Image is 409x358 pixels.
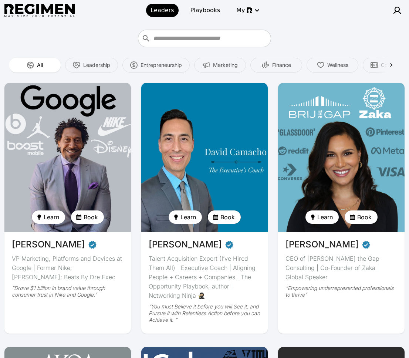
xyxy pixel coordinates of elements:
[169,210,202,224] button: Learn
[122,58,190,72] button: Entrepreneurship
[44,213,59,222] span: Learn
[84,213,98,222] span: Book
[151,6,174,15] span: Leaders
[88,238,97,251] span: Verified partner - Daryl Butler
[149,303,260,323] div: “You must Believe it before you will See it, and Pursue it with Relentless Action before you can ...
[307,58,358,72] button: Wellness
[285,285,397,298] div: “Empowering underrepresented professionals to thrive”
[213,61,238,69] span: Marketing
[12,254,124,282] div: VP Marketing, Platforms and Devices at Google | Former Nike; [PERSON_NAME]; Beats By Dre Exec
[32,210,65,224] button: Learn
[362,238,371,251] span: Verified partner - Devika Brij
[262,61,269,69] img: Finance
[130,61,138,69] img: Entrepreneurship
[9,58,61,72] button: All
[71,210,104,224] button: Book
[149,254,260,300] div: Talent Acquisition Expert (I’ve Hired Them All) | Executive Coach | Aligning People + Careers + C...
[190,6,220,15] span: Playbooks
[12,285,124,298] div: “Drove $1 billion in brand value through consumer trust in Nike and Google.”
[186,4,225,17] a: Playbooks
[285,254,397,282] div: CEO of [PERSON_NAME] the Gap Consulting | Co-Founder of Zaka | Global Speaker
[393,6,402,15] img: user icon
[220,213,235,222] span: Book
[4,4,75,17] img: Regimen logo
[149,238,222,251] span: [PERSON_NAME]
[357,213,372,222] span: Book
[203,61,210,69] img: Marketing
[305,210,339,224] button: Learn
[12,238,85,251] span: [PERSON_NAME]
[141,83,268,232] img: avatar of David Camacho
[141,61,182,69] span: Entrepreneurship
[65,58,118,72] button: Leadership
[250,58,302,72] button: Finance
[73,61,80,69] img: Leadership
[278,83,405,232] img: avatar of Devika Brij
[317,213,333,222] span: Learn
[180,213,196,222] span: Learn
[272,61,291,69] span: Finance
[225,238,234,251] span: Verified partner - David Camacho
[317,61,324,69] img: Wellness
[146,4,178,17] a: Leaders
[232,4,263,17] button: My
[27,61,34,69] img: All
[327,61,348,69] span: Wellness
[285,238,359,251] span: [PERSON_NAME]
[208,210,241,224] button: Book
[371,61,378,69] img: Content Creation
[37,61,43,69] span: All
[3,81,133,234] img: avatar of Daryl Butler
[83,61,110,69] span: Leadership
[194,58,246,72] button: Marketing
[138,30,271,47] div: Who do you want to learn from?
[345,210,378,224] button: Book
[236,6,245,15] span: My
